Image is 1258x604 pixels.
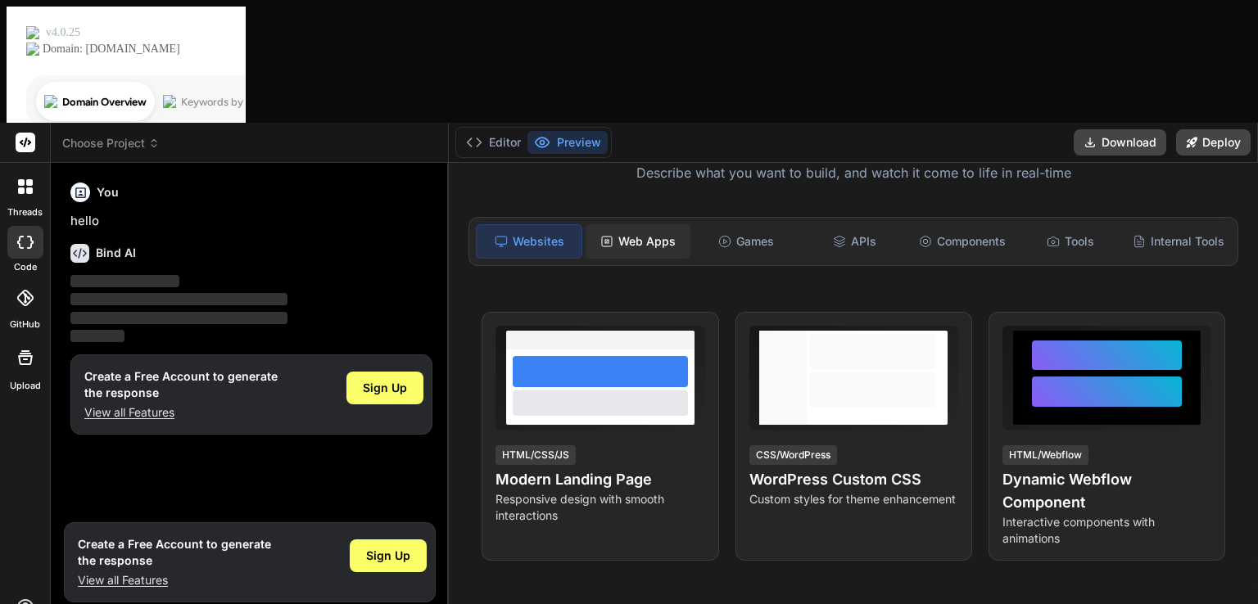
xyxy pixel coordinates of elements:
label: threads [7,205,43,219]
button: Preview [527,131,608,154]
p: hello [70,212,432,231]
img: logo_orange.svg [26,26,39,39]
h6: Bind AI [96,245,136,261]
span: ‌ [70,293,287,305]
img: website_grey.svg [26,43,39,56]
p: Responsive design with smooth interactions [496,491,704,524]
div: Domain: [DOMAIN_NAME] [43,43,180,56]
div: Games [694,224,799,259]
div: Web Apps [586,224,690,259]
div: Keywords by Traffic [181,97,276,107]
div: CSS/WordPress [749,445,837,465]
span: Sign Up [366,548,410,564]
button: Download [1074,129,1166,156]
h1: Create a Free Account to generate the response [84,368,278,401]
div: v 4.0.25 [46,26,80,39]
div: Components [910,224,1015,259]
div: Domain Overview [62,97,147,107]
div: Websites [476,224,582,259]
span: ‌ [70,275,179,287]
span: ‌ [70,330,124,342]
div: HTML/Webflow [1002,445,1088,465]
button: Deploy [1176,129,1251,156]
h6: You [97,184,119,201]
h4: Modern Landing Page [496,468,704,491]
label: Upload [10,379,41,393]
div: Internal Tools [1126,224,1231,259]
label: GitHub [10,318,40,331]
h4: Dynamic Webflow Component [1002,468,1211,514]
img: tab_keywords_by_traffic_grey.svg [163,95,176,108]
div: APIs [802,224,907,259]
span: Choose Project [62,135,160,151]
label: code [14,260,37,274]
img: tab_domain_overview_orange.svg [44,95,57,108]
p: Describe what you want to build, and watch it come to life in real-time [459,163,1248,184]
p: View all Features [78,572,271,588]
p: Custom styles for theme enhancement [749,491,958,507]
p: Interactive components with animations [1002,514,1211,547]
div: Tools [1018,224,1123,259]
h4: WordPress Custom CSS [749,468,958,491]
span: Sign Up [363,380,407,396]
button: Editor [459,131,527,154]
p: View all Features [84,404,278,421]
span: ‌ [70,312,287,324]
div: HTML/CSS/JS [496,445,576,465]
h1: Create a Free Account to generate the response [78,536,271,569]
